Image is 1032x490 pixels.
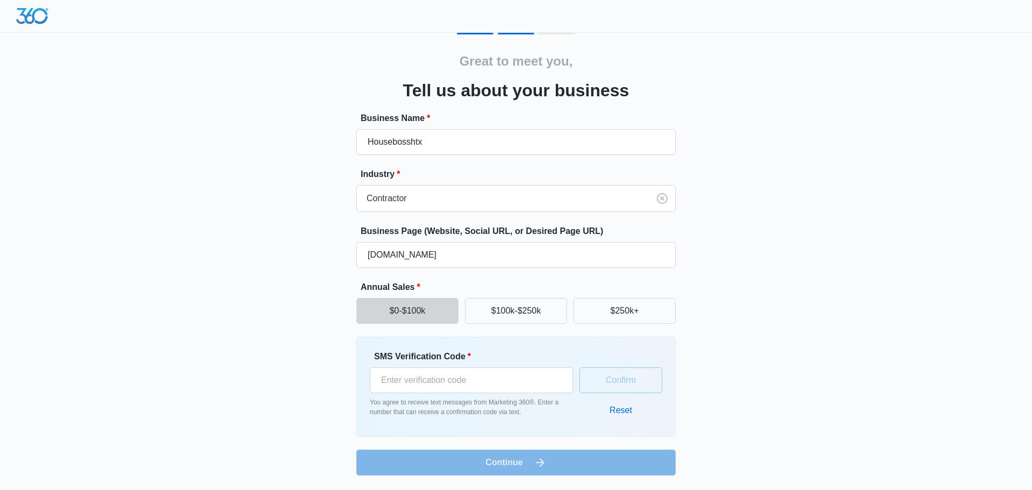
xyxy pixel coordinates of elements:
[356,298,458,324] button: $0-$100k
[403,77,629,103] h3: Tell us about your business
[361,112,680,125] label: Business Name
[374,350,577,363] label: SMS Verification Code
[465,298,567,324] button: $100k-$250k
[574,298,676,324] button: $250k+
[460,52,573,71] h2: Great to meet you,
[361,225,680,238] label: Business Page (Website, Social URL, or Desired Page URL)
[654,190,671,207] button: Clear
[370,367,573,393] input: Enter verification code
[356,242,676,268] input: e.g. janesplumbing.com
[356,129,676,155] input: e.g. Jane's Plumbing
[599,397,643,423] button: Reset
[361,168,680,181] label: Industry
[370,397,573,417] p: You agree to receive text messages from Marketing 360®. Enter a number that can receive a confirm...
[361,281,680,294] label: Annual Sales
